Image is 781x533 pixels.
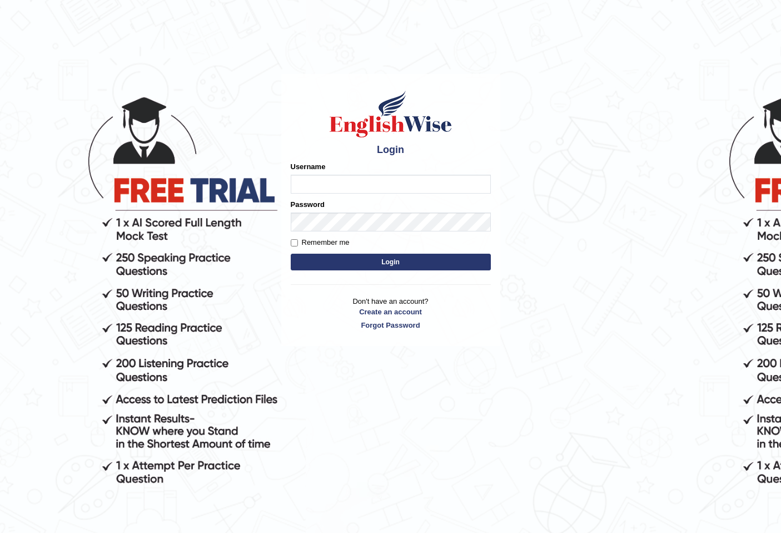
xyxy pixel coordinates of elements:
[291,296,491,330] p: Don't have an account?
[291,237,350,248] label: Remember me
[291,161,326,172] label: Username
[291,254,491,270] button: Login
[291,145,491,156] h4: Login
[291,239,298,246] input: Remember me
[291,199,325,210] label: Password
[291,307,491,317] a: Create an account
[327,89,454,139] img: Logo of English Wise sign in for intelligent practice with AI
[291,320,491,330] a: Forgot Password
